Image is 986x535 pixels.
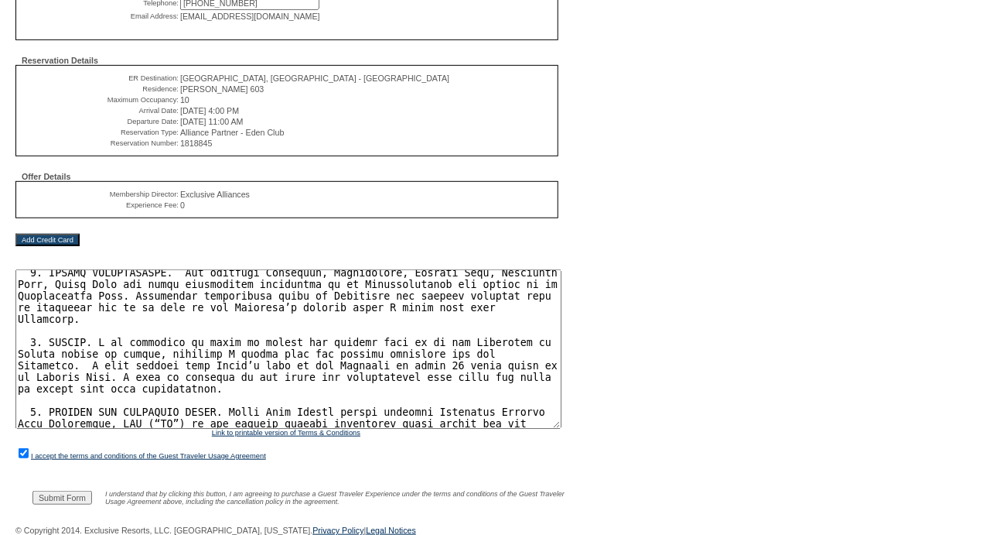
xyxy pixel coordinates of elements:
[15,526,557,535] div: © Copyright 2014. Exclusive Resorts, LLC. [GEOGRAPHIC_DATA], [US_STATE]. |
[180,128,313,137] span: Alliance Partner - Eden Club
[15,269,561,429] textarea: LOREMIP Dolors Ametc Adipiscin eli SEDDOEI Tempor incididunt (utl Etdol Magnaa enimadmini, ven qu...
[24,84,179,94] td: Residence:
[180,201,313,210] span: 0
[31,452,266,460] a: I accept the terms and conditions of the Guest Traveler Usage Agreement
[24,139,179,148] td: Reservation Number:
[180,106,239,115] span: [DATE] 4:00 PM
[105,489,565,506] span: I understand that by clicking this button, I am agreeing to purchase a Guest Traveler Experience ...
[180,95,189,105] span: 10
[24,190,179,199] td: Membership Director:
[180,74,449,83] span: [GEOGRAPHIC_DATA], [GEOGRAPHIC_DATA] - [GEOGRAPHIC_DATA]
[24,95,179,105] td: Maximum Occupancy:
[22,172,70,181] span: Offer Details
[22,56,98,65] span: Reservation Details
[366,526,416,535] a: Legal Notices
[180,139,313,148] span: 1818845
[180,117,244,126] span: [DATE] 11:00 AM
[32,491,92,505] input: Submit Form
[24,128,179,137] td: Reservation Type:
[212,428,360,437] a: Link to printable version of Terms & Conditions
[24,201,179,210] td: Experience Fee:
[180,84,264,94] span: [PERSON_NAME] 603
[312,526,363,535] a: Privacy Policy
[24,12,179,21] td: Email Address:
[24,117,179,126] td: Departure Date:
[180,12,320,21] span: [EMAIL_ADDRESS][DOMAIN_NAME]
[15,234,80,246] input: Add Credit Card
[24,74,179,83] td: ER Destination:
[180,190,313,199] span: Exclusive Alliances
[24,106,179,115] td: Arrival Date:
